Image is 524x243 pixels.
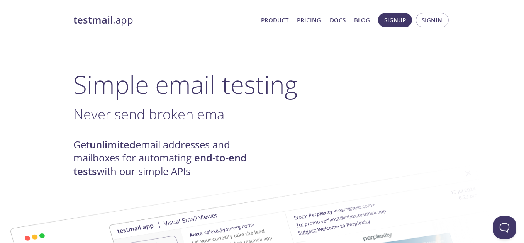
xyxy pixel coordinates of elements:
button: Signin [416,13,449,27]
span: Never send broken ema [74,104,225,124]
strong: testmail [74,13,113,27]
a: Blog [354,15,370,25]
span: Signin [422,15,443,25]
a: Docs [330,15,346,25]
strong: end-to-end tests [74,151,247,178]
a: Product [261,15,289,25]
strong: unlimited [90,138,136,151]
a: Pricing [297,15,321,25]
h4: Get email addresses and mailboxes for automating with our simple APIs [74,138,262,178]
a: testmail.app [74,14,255,27]
h1: Simple email testing [74,70,451,99]
button: Signup [378,13,412,27]
span: Signup [384,15,406,25]
iframe: Help Scout Beacon - Open [493,216,516,239]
